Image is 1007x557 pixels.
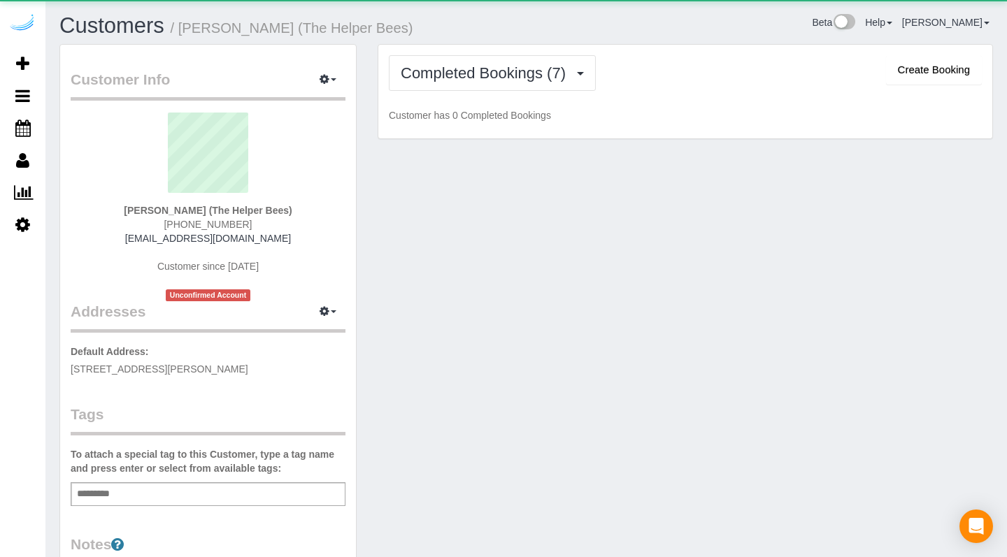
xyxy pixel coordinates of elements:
[164,219,252,230] span: [PHONE_NUMBER]
[886,55,982,85] button: Create Booking
[171,20,413,36] small: / [PERSON_NAME] (The Helper Bees)
[71,69,345,101] legend: Customer Info
[157,261,259,272] span: Customer since [DATE]
[59,13,164,38] a: Customers
[812,17,855,28] a: Beta
[389,55,596,91] button: Completed Bookings (7)
[902,17,990,28] a: [PERSON_NAME]
[166,289,251,301] span: Unconfirmed Account
[389,108,982,122] p: Customer has 0 Completed Bookings
[124,205,292,216] strong: [PERSON_NAME] (The Helper Bees)
[71,345,149,359] label: Default Address:
[832,14,855,32] img: New interface
[125,233,291,244] a: [EMAIL_ADDRESS][DOMAIN_NAME]
[71,447,345,475] label: To attach a special tag to this Customer, type a tag name and press enter or select from availabl...
[8,14,36,34] img: Automaid Logo
[959,509,993,543] div: Open Intercom Messenger
[401,64,573,82] span: Completed Bookings (7)
[865,17,892,28] a: Help
[71,363,248,375] span: [STREET_ADDRESS][PERSON_NAME]
[71,404,345,435] legend: Tags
